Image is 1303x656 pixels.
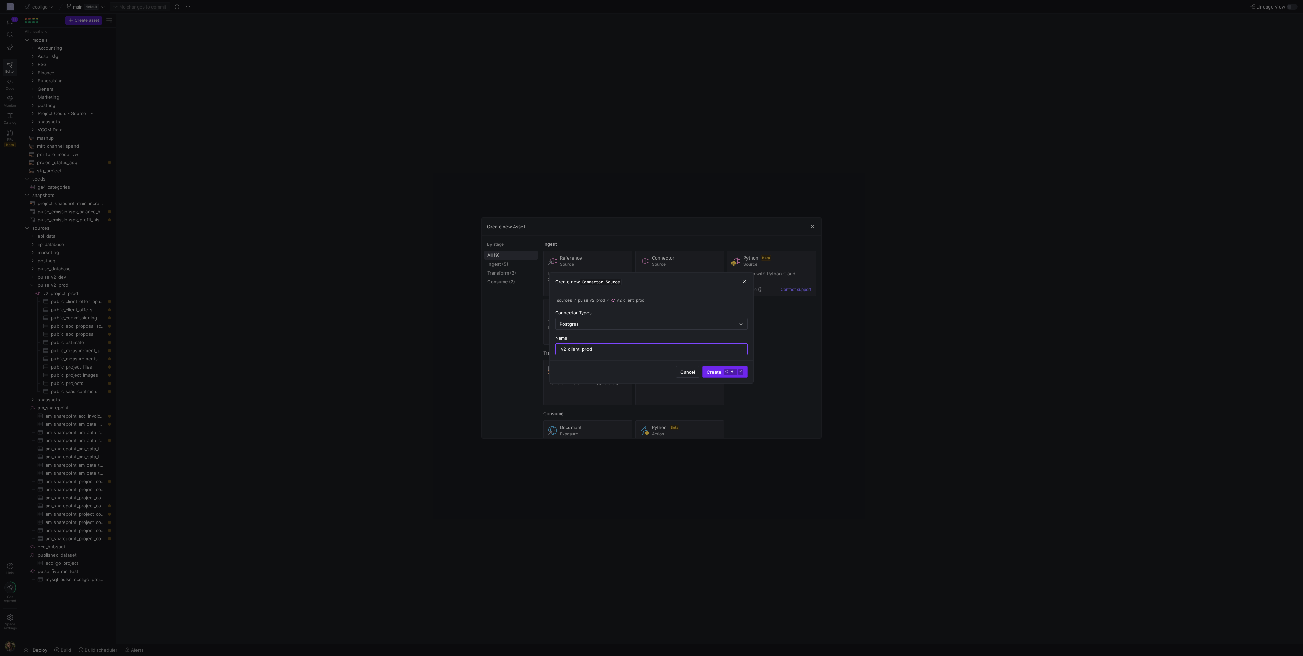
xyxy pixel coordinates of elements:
kbd: ⏎ [738,369,743,375]
h3: Create new [555,279,622,284]
span: Cancel [680,369,695,375]
span: sources [557,298,572,303]
span: pulse_v2_prod [578,298,605,303]
span: Name [555,335,567,341]
span: v2_client_prod [617,298,644,303]
kbd: ctrl [724,369,737,375]
button: pulse_v2_prod [576,296,607,304]
button: Createctrl⏎ [702,366,748,378]
input: Select connector type [560,321,737,327]
button: Cancel [676,366,699,378]
span: Connector Source [580,279,622,285]
span: Create [707,369,743,375]
div: Connector Types [555,310,748,315]
button: v2_client_prod [609,296,646,304]
button: sources [555,296,574,304]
